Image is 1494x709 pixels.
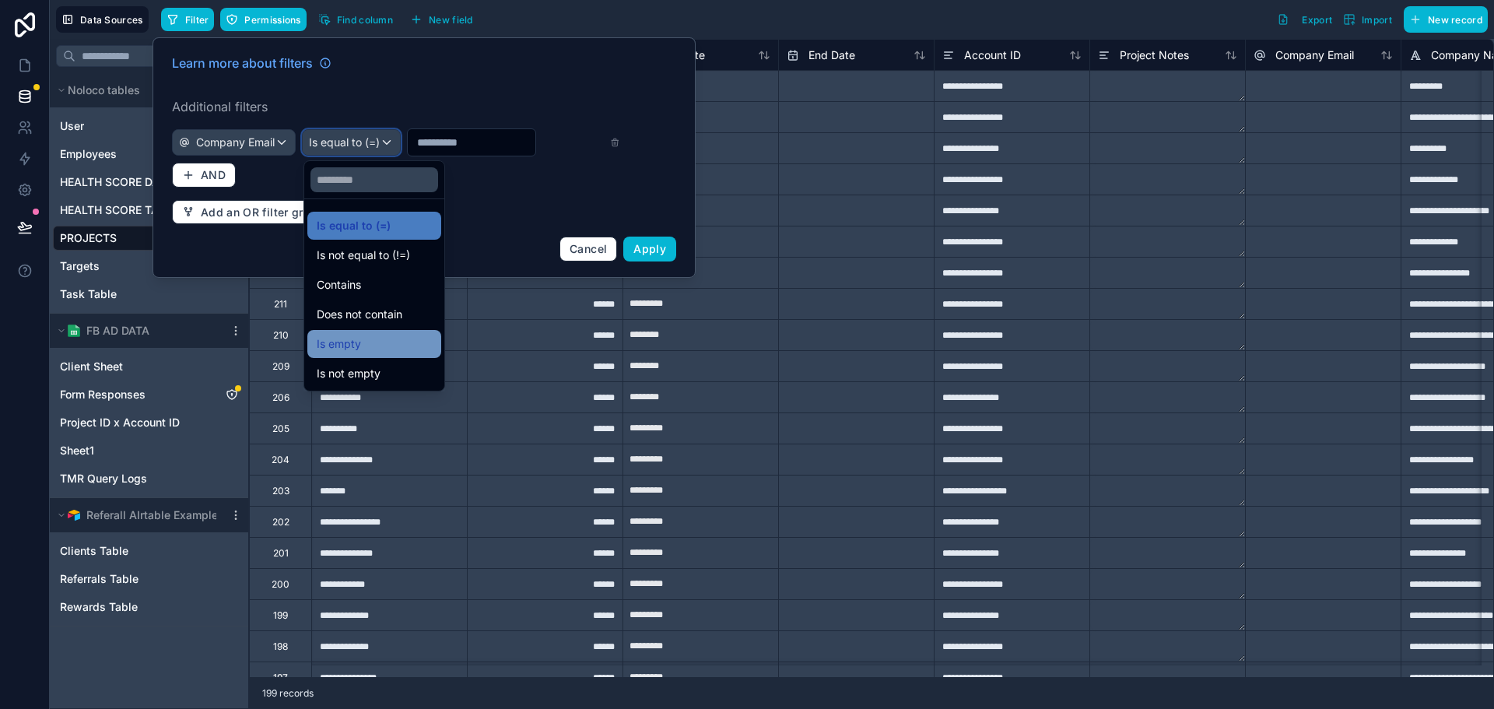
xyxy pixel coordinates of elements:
div: 199 [273,609,288,622]
button: Data Sources [56,6,149,33]
span: End Date [808,47,855,63]
span: Does not contain [317,305,402,324]
div: 200 [272,578,289,591]
span: Is not empty [317,364,381,383]
span: New field [429,14,473,26]
span: Import [1362,14,1392,26]
a: Permissions [220,8,312,31]
div: 211 [274,298,287,311]
span: Is not equal to (!=) [317,246,410,265]
span: Is empty [317,335,361,353]
span: Account ID [964,47,1021,63]
a: New record [1398,6,1488,33]
span: 199 records [262,687,314,700]
button: Import [1338,6,1398,33]
div: 204 [272,454,289,466]
div: 203 [272,485,289,497]
span: New record [1428,14,1482,26]
span: Company Email [1275,47,1354,63]
div: 197 [273,672,288,684]
span: Project Notes [1120,47,1189,63]
button: New record [1404,6,1488,33]
div: 206 [272,391,289,404]
span: Find column [337,14,393,26]
div: 210 [273,329,289,342]
div: 202 [272,516,289,528]
div: 201 [273,547,289,560]
div: 198 [273,641,288,653]
span: Is equal to (=) [317,216,391,235]
button: New field [405,8,479,31]
button: Export [1271,6,1338,33]
span: Contains [317,276,361,294]
div: 205 [272,423,289,435]
span: Data Sources [80,14,143,26]
span: Export [1302,14,1332,26]
button: Permissions [220,8,306,31]
span: Filter [185,14,209,26]
div: 209 [272,360,289,373]
button: Filter [161,8,215,31]
span: Permissions [244,14,300,26]
button: Find column [313,8,398,31]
